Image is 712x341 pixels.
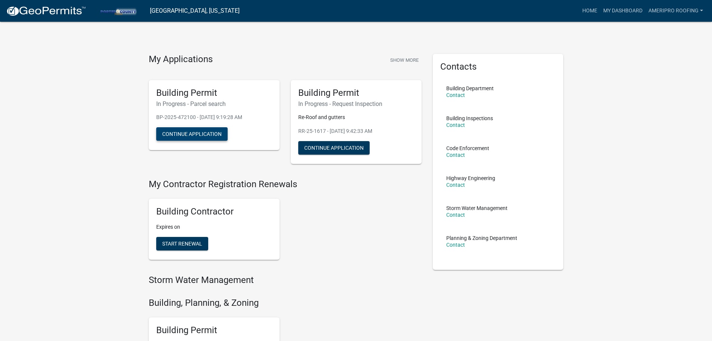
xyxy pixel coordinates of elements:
h4: Building, Planning, & Zoning [149,298,422,308]
p: Storm Water Management [446,205,508,211]
a: Contact [446,122,465,128]
p: Re-Roof and gutters [298,113,414,121]
a: Contact [446,242,465,248]
button: Start Renewal [156,237,208,250]
p: Building Department [446,86,494,91]
h4: Storm Water Management [149,275,422,286]
p: Planning & Zoning Department [446,235,517,241]
button: Show More [387,54,422,66]
a: [GEOGRAPHIC_DATA], [US_STATE] [150,4,240,17]
a: Contact [446,212,465,218]
a: Contact [446,92,465,98]
h6: In Progress - Parcel search [156,100,272,107]
p: Building Inspections [446,116,493,121]
p: Code Enforcement [446,146,489,151]
a: Home [579,4,600,18]
span: Start Renewal [162,241,202,247]
p: Highway Engineering [446,176,495,181]
wm-registration-list-section: My Contractor Registration Renewals [149,179,422,266]
h5: Building Permit [298,88,414,98]
p: RR-25-1617 - [DATE] 9:42:33 AM [298,127,414,135]
h4: My Contractor Registration Renewals [149,179,422,190]
a: Ameripro Roofing [645,4,706,18]
h4: My Applications [149,54,213,65]
a: My Dashboard [600,4,645,18]
a: Contact [446,182,465,188]
h5: Contacts [440,61,556,72]
img: Porter County, Indiana [92,6,144,16]
a: Contact [446,152,465,158]
h5: Building Contractor [156,206,272,217]
p: Expires on [156,223,272,231]
p: BP-2025-472100 - [DATE] 9:19:28 AM [156,113,272,121]
button: Continue Application [298,141,370,155]
button: Continue Application [156,127,228,141]
h6: In Progress - Request Inspection [298,100,414,107]
h5: Building Permit [156,325,272,336]
h5: Building Permit [156,88,272,98]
